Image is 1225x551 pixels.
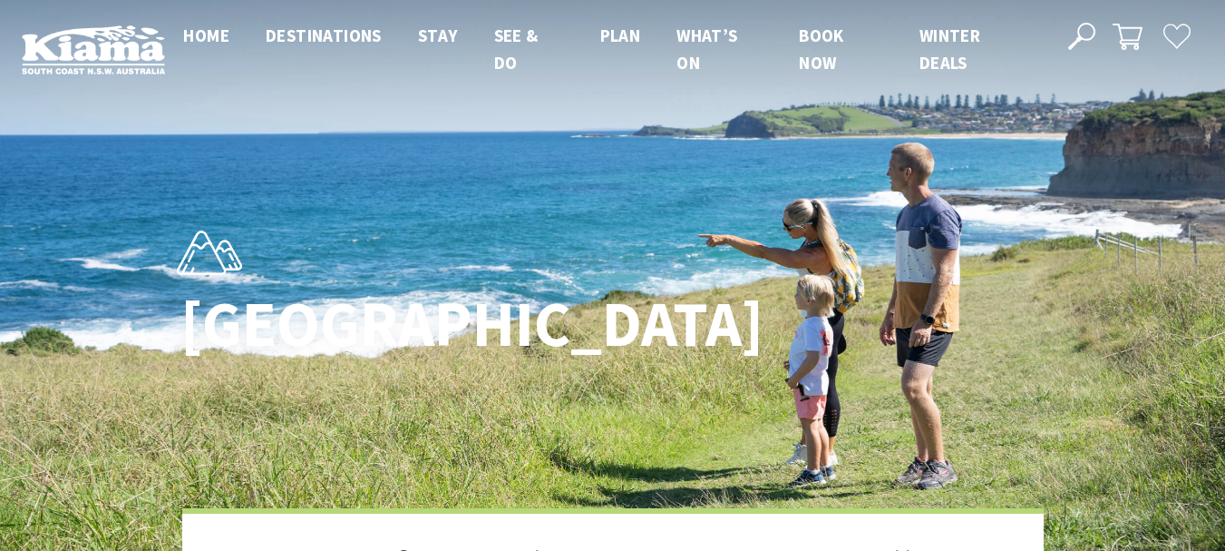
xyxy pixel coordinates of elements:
[676,25,737,74] span: What’s On
[494,25,539,74] span: See & Do
[600,25,641,46] span: Plan
[266,25,382,46] span: Destinations
[799,25,844,74] span: Book now
[180,290,693,359] h1: [GEOGRAPHIC_DATA]
[183,25,229,46] span: Home
[919,25,980,74] span: Winter Deals
[165,22,1047,77] nav: Main Menu
[418,25,458,46] span: Stay
[22,25,165,74] img: Kiama Logo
